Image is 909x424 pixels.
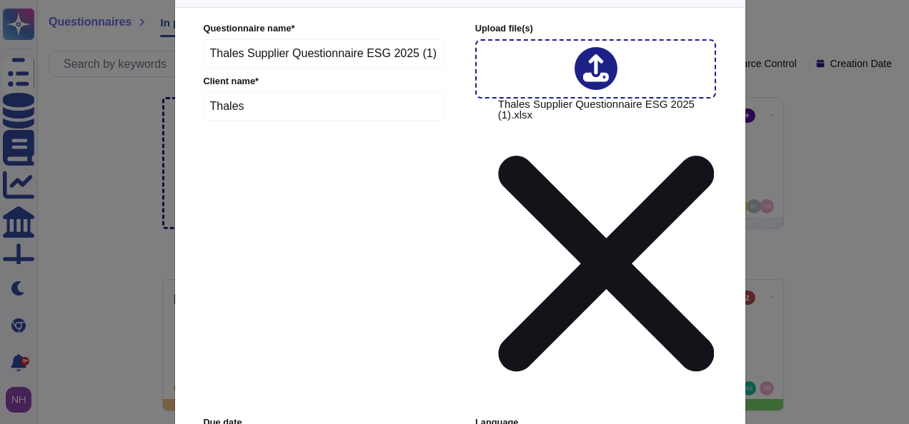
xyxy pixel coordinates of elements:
[204,39,445,68] input: Enter questionnaire name
[204,24,445,34] label: Questionnaire name
[204,77,445,86] label: Client name
[475,23,533,34] span: Upload file (s)
[204,92,445,121] input: Enter company name of the client
[498,99,715,408] span: Thales Supplier Questionnaire ESG 2025 (1).xlsx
